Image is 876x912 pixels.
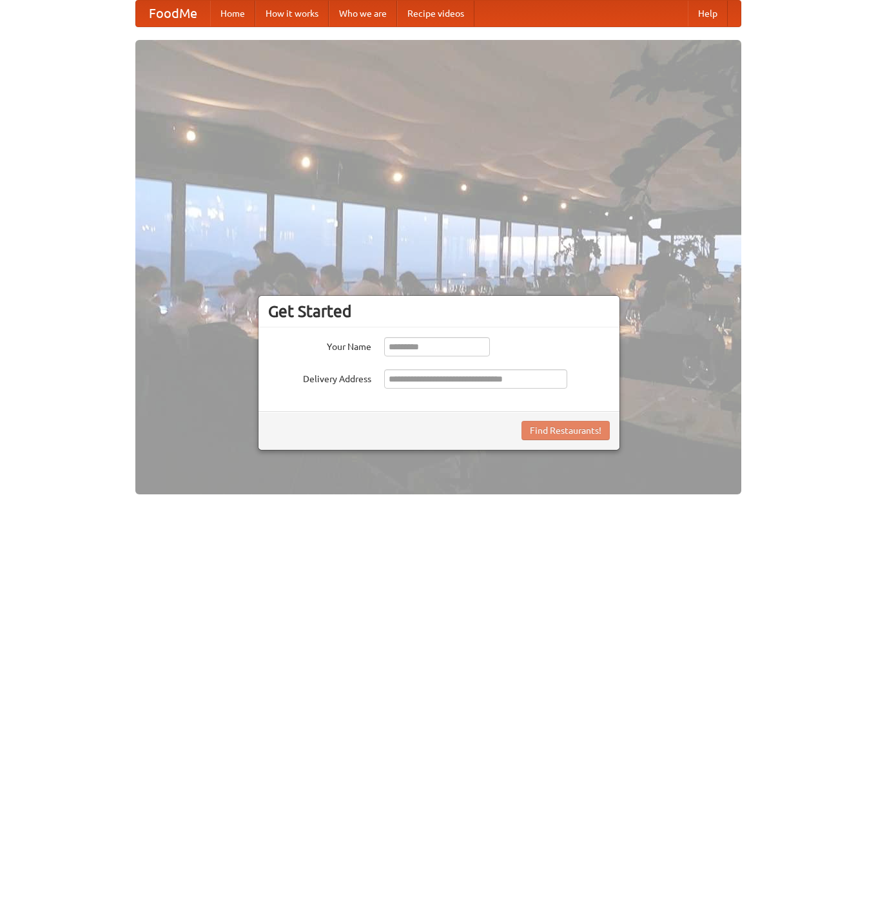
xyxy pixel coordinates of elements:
[268,302,610,321] h3: Get Started
[210,1,255,26] a: Home
[329,1,397,26] a: Who we are
[136,1,210,26] a: FoodMe
[268,369,371,385] label: Delivery Address
[268,337,371,353] label: Your Name
[521,421,610,440] button: Find Restaurants!
[397,1,474,26] a: Recipe videos
[255,1,329,26] a: How it works
[688,1,728,26] a: Help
